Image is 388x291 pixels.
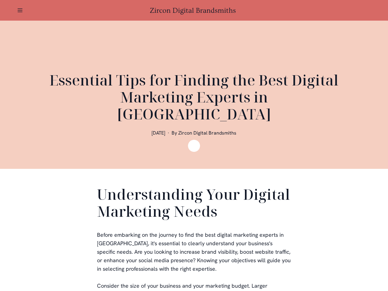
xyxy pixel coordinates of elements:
img: Zircon Digital Brandsmiths [188,140,200,152]
h1: Essential Tips for Finding the Best Digital Marketing Experts in [GEOGRAPHIC_DATA] [48,72,339,122]
span: By Zircon Digital Brandsmiths [172,130,236,136]
p: Before embarking on the journey to find the best digital marketing experts in [GEOGRAPHIC_DATA], ... [97,231,291,273]
span: · [168,130,169,136]
a: Zircon Digital Brandsmiths [150,6,238,15]
span: [DATE] [152,130,165,136]
h2: Understanding Your Digital Marketing Needs [97,186,291,222]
